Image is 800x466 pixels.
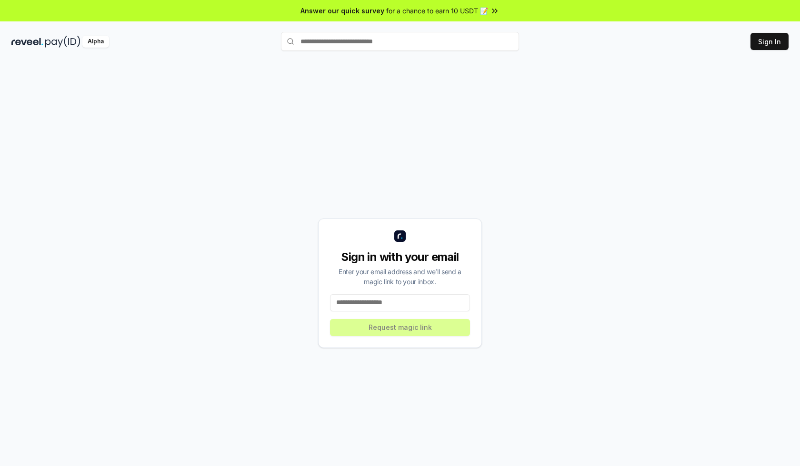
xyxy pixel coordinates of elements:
[386,6,488,16] span: for a chance to earn 10 USDT 📝
[82,36,109,48] div: Alpha
[394,230,406,242] img: logo_small
[45,36,80,48] img: pay_id
[300,6,384,16] span: Answer our quick survey
[750,33,789,50] button: Sign In
[330,267,470,287] div: Enter your email address and we’ll send a magic link to your inbox.
[11,36,43,48] img: reveel_dark
[330,249,470,265] div: Sign in with your email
